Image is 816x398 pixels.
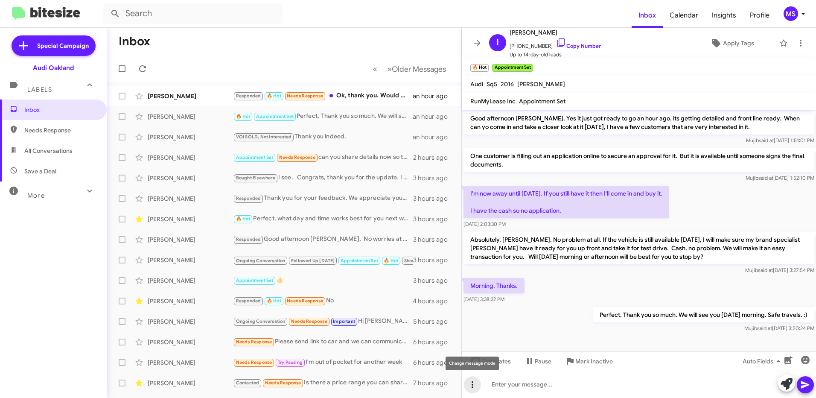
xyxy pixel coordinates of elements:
[368,60,451,78] nav: Page navigation example
[510,27,601,38] span: [PERSON_NAME]
[233,316,413,326] div: Hi [PERSON_NAME], appreciate the follow up. [PERSON_NAME] and I have been back and forth and he l...
[265,380,301,386] span: Needs Response
[758,267,773,273] span: said at
[470,64,489,72] small: 🔥 Hot
[333,319,355,324] span: Important
[413,379,455,387] div: 7 hours ago
[558,354,620,369] button: Mark Inactive
[119,35,150,48] h1: Inbox
[446,357,499,370] div: Change message mode
[236,298,261,304] span: Responded
[463,148,814,172] p: One customer is filling out an application online to secure an approval for it. But it is availab...
[744,325,814,331] span: Mujib [DATE] 3:50:24 PM
[470,80,483,88] span: Audi
[517,80,565,88] span: [PERSON_NAME]
[501,80,514,88] span: 2016
[256,114,294,119] span: Appointment Set
[148,379,233,387] div: [PERSON_NAME]
[236,360,272,365] span: Needs Response
[746,175,814,181] span: Mujib [DATE] 1:52:10 PM
[233,152,413,162] div: can you share details now so that I am clear when I visit
[236,155,274,160] span: Appointment Set
[745,267,814,273] span: Mujib [DATE] 3:27:54 PM
[103,3,283,24] input: Search
[233,193,413,203] div: Thank you for your feedback. We appreciate your business.
[593,307,814,322] p: Perfect, Thank you so much. We will see you [DATE] morning. Safe travels. :)
[413,276,455,285] div: 3 hours ago
[267,298,281,304] span: 🔥 Hot
[367,60,382,78] button: Previous
[24,146,73,155] span: All Conversations
[148,358,233,367] div: [PERSON_NAME]
[233,357,413,367] div: I'm out of pocket for another week
[723,35,754,51] span: Apply Tags
[463,186,669,218] p: I'm now away until [DATE]. If you still have it then I'll come in and buy it. I have the cash so ...
[510,38,601,50] span: [PHONE_NUMBER]
[487,80,497,88] span: Sq5
[236,196,261,201] span: Responded
[373,64,377,74] span: «
[148,194,233,203] div: [PERSON_NAME]
[463,296,504,302] span: [DATE] 3:38:32 PM
[148,215,233,223] div: [PERSON_NAME]
[148,256,233,264] div: [PERSON_NAME]
[236,319,286,324] span: Ongoing Conversation
[519,97,565,105] span: Appointment Set
[496,36,499,50] span: I
[236,93,261,99] span: Responded
[392,64,446,74] span: Older Messages
[746,137,814,143] span: Mujib [DATE] 1:51:01 PM
[413,358,455,367] div: 6 hours ago
[413,112,455,121] div: an hour ago
[148,235,233,244] div: [PERSON_NAME]
[341,258,378,263] span: Appointment Set
[24,126,97,135] span: Needs Response
[233,296,413,306] div: No
[291,258,335,263] span: Followed Up [DATE]
[413,92,455,100] div: an hour ago
[148,317,233,326] div: [PERSON_NAME]
[413,235,455,244] div: 3 hours ago
[470,97,516,105] span: RunMyLease Inc
[233,91,413,101] div: Ok, thank you. Would you be able to let me know when you guys get it?
[236,175,275,181] span: Bought Elsewhere
[463,221,506,227] span: [DATE] 2:03:30 PM
[384,258,398,263] span: 🔥 Hot
[463,278,525,293] p: Morning. Thanks.
[236,258,286,263] span: Ongoing Conversation
[148,133,233,141] div: [PERSON_NAME]
[575,354,613,369] span: Mark Inactive
[632,3,663,28] a: Inbox
[236,216,251,222] span: 🔥 Hot
[233,214,413,224] div: Perfect, what day and time works best for you next week, I want to make sure my brand specialist ...
[233,255,413,265] div: Inbound Call
[759,137,774,143] span: said at
[463,232,814,264] p: Absolutely, [PERSON_NAME]. No problem at all. If the vehicle is still available [DATE], I will ma...
[233,337,413,347] div: Please send link to car and we can communicate in thee next month
[279,155,315,160] span: Needs Response
[705,3,743,28] a: Insights
[27,86,52,94] span: Labels
[387,64,392,74] span: »
[233,234,413,244] div: Good afternoon [PERSON_NAME], No worries at all, I understand you're not ready to move forward ju...
[757,325,772,331] span: said at
[663,3,705,28] a: Calendar
[776,6,807,21] button: MS
[236,380,259,386] span: Contacted
[287,298,323,304] span: Needs Response
[148,276,233,285] div: [PERSON_NAME]
[518,354,558,369] button: Pause
[535,354,551,369] span: Pause
[148,338,233,346] div: [PERSON_NAME]
[233,275,413,285] div: 👍
[148,297,233,305] div: [PERSON_NAME]
[233,111,413,121] div: Perfect, Thank you so much. We will see you [DATE] morning. Safe travels. :)
[12,35,96,56] a: Special Campaign
[492,64,533,72] small: Appointment Set
[413,215,455,223] div: 3 hours ago
[148,112,233,121] div: [PERSON_NAME]
[413,153,455,162] div: 2 hours ago
[24,105,97,114] span: Inbox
